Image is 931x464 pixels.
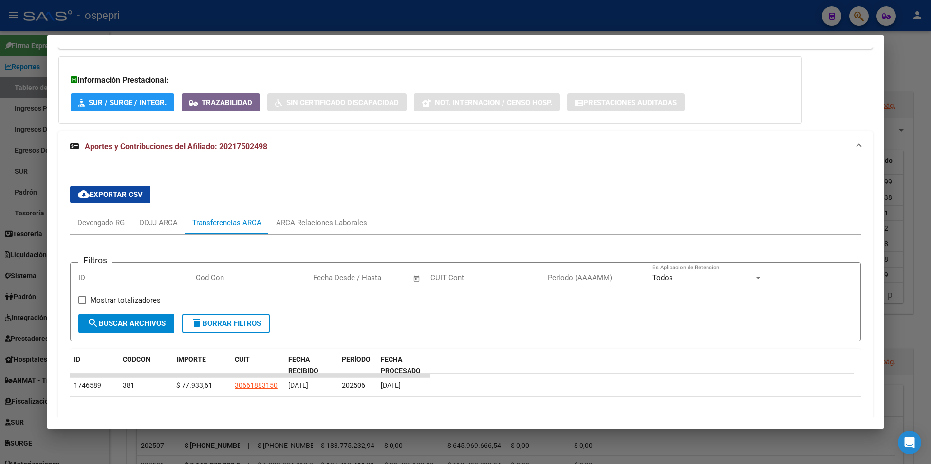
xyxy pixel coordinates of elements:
[567,93,685,111] button: Prestaciones Auditadas
[354,273,401,282] input: End date
[288,381,308,389] span: [DATE]
[288,356,318,375] span: FECHA RECIBIDO
[71,74,790,86] h3: Información Prestacional:
[313,273,345,282] input: Start date
[90,294,161,306] span: Mostrar totalizadores
[898,431,921,454] div: Open Intercom Messenger
[89,98,167,107] span: SUR / SURGE / INTEGR.
[70,349,119,381] datatable-header-cell: ID
[78,314,174,333] button: Buscar Archivos
[176,381,212,389] span: $ 77.933,61
[123,356,150,363] span: CODCON
[381,381,401,389] span: [DATE]
[276,217,367,228] div: ARCA Relaciones Laborales
[338,349,377,381] datatable-header-cell: PERÍODO
[284,349,338,381] datatable-header-cell: FECHA RECIBIDO
[342,381,365,389] span: 202506
[381,356,421,375] span: FECHA PROCESADO
[235,381,278,389] span: 30661883150
[70,186,150,203] button: Exportar CSV
[377,349,430,381] datatable-header-cell: FECHA PROCESADO
[87,319,166,328] span: Buscar Archivos
[182,93,260,111] button: Trazabilidad
[172,349,231,381] datatable-header-cell: IMPORTE
[583,98,677,107] span: Prestaciones Auditadas
[139,217,178,228] div: DDJJ ARCA
[71,93,174,111] button: SUR / SURGE / INTEGR.
[286,98,399,107] span: Sin Certificado Discapacidad
[435,98,552,107] span: Not. Internacion / Censo Hosp.
[74,356,80,363] span: ID
[202,98,252,107] span: Trazabilidad
[78,188,90,200] mat-icon: cloud_download
[123,381,134,389] span: 381
[411,273,422,284] button: Open calendar
[78,190,143,199] span: Exportar CSV
[235,356,250,363] span: CUIT
[78,255,112,266] h3: Filtros
[74,381,101,389] span: 1746589
[87,317,99,329] mat-icon: search
[176,356,206,363] span: IMPORTE
[191,317,203,329] mat-icon: delete
[192,217,261,228] div: Transferencias ARCA
[182,314,270,333] button: Borrar Filtros
[267,93,407,111] button: Sin Certificado Discapacidad
[119,349,153,381] datatable-header-cell: CODCON
[58,131,873,162] mat-expansion-panel-header: Aportes y Contribuciones del Afiliado: 20217502498
[231,349,284,381] datatable-header-cell: CUIT
[85,142,267,151] span: Aportes y Contribuciones del Afiliado: 20217502498
[414,93,560,111] button: Not. Internacion / Censo Hosp.
[58,162,873,445] div: Aportes y Contribuciones del Afiliado: 20217502498
[342,356,371,363] span: PERÍODO
[77,217,125,228] div: Devengado RG
[191,319,261,328] span: Borrar Filtros
[652,273,673,282] span: Todos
